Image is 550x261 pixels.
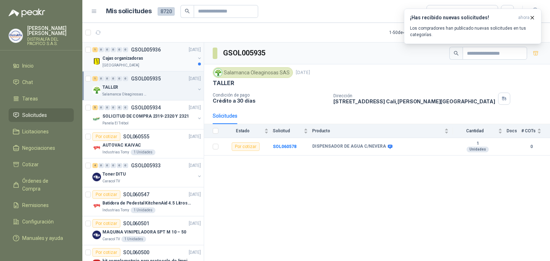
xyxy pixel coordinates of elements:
div: 1 [92,76,98,81]
div: 0 [123,105,128,110]
p: Dirección [333,93,495,98]
a: Solicitudes [9,108,74,122]
div: Unidades [467,147,489,152]
p: TALLER [102,84,118,91]
p: Condición de pago [213,93,328,98]
p: Crédito a 30 días [213,98,328,104]
img: Company Logo [214,69,222,77]
div: Por cotizar [92,219,120,228]
span: Solicitud [273,128,302,133]
span: 8720 [158,7,175,16]
a: Negociaciones [9,141,74,155]
div: 0 [98,47,104,52]
p: [DATE] [189,162,201,169]
span: # COTs [521,128,536,133]
div: 1 [92,47,98,52]
p: [PERSON_NAME] [PERSON_NAME] [27,26,74,36]
a: Por cotizarSOL060547[DATE] Company LogoBatidora de Pedestal KitchenAid 4.5 Litros Delux PlateadoI... [82,187,204,216]
span: search [454,51,459,56]
th: Estado [223,124,273,138]
div: 0 [111,105,116,110]
span: Negociaciones [22,144,55,152]
span: Cotizar [22,161,39,168]
div: 0 [117,76,122,81]
h1: Mis solicitudes [106,6,152,16]
div: 0 [117,105,122,110]
p: [GEOGRAPHIC_DATA] [102,63,139,68]
p: GSOL005936 [131,47,161,52]
a: Licitaciones [9,125,74,138]
span: Órdenes de Compra [22,177,67,193]
img: Company Logo [92,202,101,210]
div: Salamanca Oleaginosas SAS [213,67,293,78]
p: Caracol TV [102,236,120,242]
div: Por cotizar [92,190,120,199]
img: Company Logo [92,115,101,123]
a: Manuales y ayuda [9,231,74,245]
p: [STREET_ADDRESS] Cali , [PERSON_NAME][GEOGRAPHIC_DATA] [333,98,495,104]
div: Todas [431,8,446,15]
div: 0 [105,47,110,52]
a: Por cotizarSOL060501[DATE] Company LogoMAQUINA VINIPELADORA SPT M 10 – 50Caracol TV1 Unidades [82,216,204,245]
div: 5 [92,105,98,110]
th: Cantidad [453,124,507,138]
a: Por cotizarSOL060555[DATE] Company LogoAUTOVAC KAIVACIndustrias Tomy1 Unidades [82,129,204,158]
div: 1 Unidades [121,236,146,242]
span: Inicio [22,62,34,70]
p: Los compradores han publicado nuevas solicitudes en tus categorías. [410,25,535,38]
div: 0 [105,105,110,110]
th: Producto [312,124,453,138]
a: Cotizar [9,158,74,171]
h3: GSOL005935 [223,48,266,59]
div: 0 [123,76,128,81]
p: SOL060547 [123,192,149,197]
a: Órdenes de Compra [9,174,74,196]
th: Docs [507,124,521,138]
p: [DATE] [189,46,201,53]
div: Por cotizar [92,248,120,257]
a: Inicio [9,59,74,73]
p: Cajas organizadoras [102,55,143,62]
img: Company Logo [92,57,101,65]
a: 4 0 0 0 0 0 GSOL005933[DATE] Company LogoToner DITUCaracol TV [92,161,202,184]
span: Configuración [22,218,54,226]
div: 0 [123,163,128,168]
p: GSOL005935 [131,76,161,81]
a: 5 0 0 0 0 0 GSOL005934[DATE] Company LogoSOLICITUD DE COMPRA 2319-2320 Y 2321Panela El Trébol [92,103,202,126]
img: Company Logo [9,29,23,43]
p: Panela El Trébol [102,120,129,126]
p: SOLICITUD DE COMPRA 2319-2320 Y 2321 [102,113,189,120]
span: ahora [518,15,530,21]
span: Manuales y ayuda [22,234,63,242]
span: Tareas [22,95,38,103]
a: Configuración [9,215,74,228]
div: 0 [105,76,110,81]
b: 1 [453,141,502,147]
th: # COTs [521,124,550,138]
p: Toner DITU [102,171,126,178]
span: Cantidad [453,128,497,133]
p: [DATE] [189,191,201,198]
div: Por cotizar [232,142,260,151]
img: Company Logo [92,173,101,181]
p: [DATE] [296,69,310,76]
p: SOL060500 [123,250,149,255]
b: DISPENSADOR DE AGUA C/NEVERA [312,144,386,149]
div: 0 [117,47,122,52]
div: 0 [105,163,110,168]
p: [DATE] [189,133,201,140]
img: Company Logo [92,144,101,152]
a: Chat [9,75,74,89]
div: 4 [92,163,98,168]
p: SOL060501 [123,221,149,226]
b: 0 [521,143,541,150]
div: 0 [98,163,104,168]
span: Producto [312,128,443,133]
a: Remisiones [9,198,74,212]
p: SOL060555 [123,134,149,139]
p: GSOL005934 [131,105,161,110]
span: search [185,9,190,14]
a: 1 0 0 0 0 0 GSOL005936[DATE] Company LogoCajas organizadoras[GEOGRAPHIC_DATA] [92,45,202,68]
p: [DATE] [189,220,201,227]
div: 0 [111,76,116,81]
